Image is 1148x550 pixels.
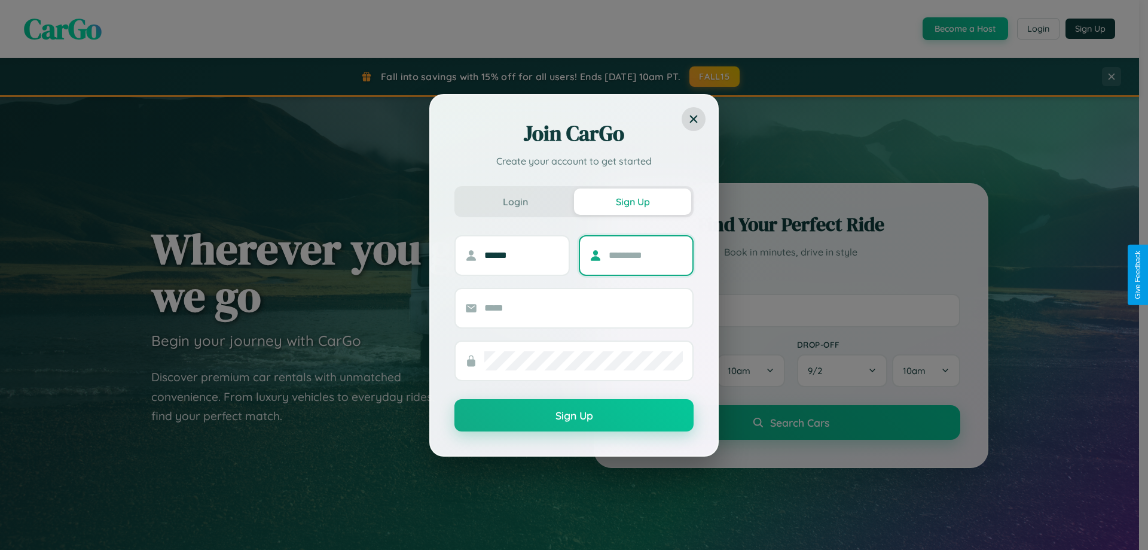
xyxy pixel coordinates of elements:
[1134,251,1142,299] div: Give Feedback
[454,154,694,168] p: Create your account to get started
[457,189,574,215] button: Login
[574,189,691,215] button: Sign Up
[454,399,694,432] button: Sign Up
[454,119,694,148] h2: Join CarGo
